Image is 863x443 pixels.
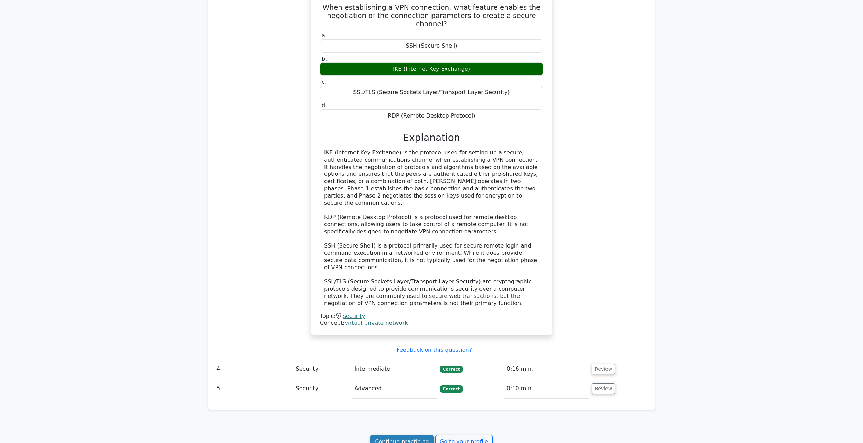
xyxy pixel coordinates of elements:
[345,320,408,326] a: virtual private network
[320,62,543,76] div: IKE (Internet Key Exchange)
[320,86,543,99] div: SSL/TLS (Secure Sockets Layer/Transport Layer Security)
[322,56,327,62] span: b.
[440,366,463,373] span: Correct
[320,313,543,320] div: Topic:
[320,39,543,53] div: SSH (Secure Shell)
[320,109,543,123] div: RDP (Remote Desktop Protocol)
[293,359,352,379] td: Security
[322,102,327,109] span: d.
[440,385,463,392] span: Correct
[504,359,589,379] td: 0:16 min.
[319,3,544,28] h5: When establishing a VPN connection, what feature enables the negotiation of the connection parame...
[320,320,543,327] div: Concept:
[397,346,472,353] a: Feedback on this question?
[322,79,327,85] span: c.
[214,359,293,379] td: 4
[504,379,589,399] td: 0:10 min.
[343,313,365,319] a: security
[352,379,437,399] td: Advanced
[324,132,539,144] h3: Explanation
[322,32,327,39] span: a.
[592,364,615,374] button: Review
[324,149,539,307] div: IKE (Internet Key Exchange) is the protocol used for setting up a secure, authenticated communica...
[352,359,437,379] td: Intermediate
[214,379,293,399] td: 5
[592,383,615,394] button: Review
[293,379,352,399] td: Security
